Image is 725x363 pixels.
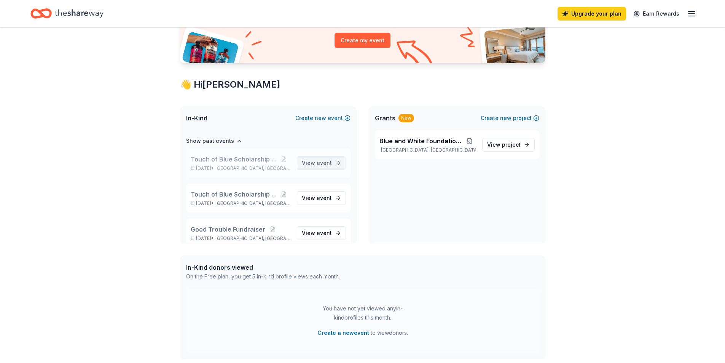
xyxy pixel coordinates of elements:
button: Createnewproject [481,114,539,123]
a: View project [482,138,535,152]
div: 👋 Hi [PERSON_NAME] [180,78,545,91]
span: View [302,229,332,238]
div: You have not yet viewed any in-kind profiles this month. [315,304,410,322]
p: [DATE] • [191,235,291,241]
span: to view donors . [317,328,408,337]
span: event [317,160,332,166]
div: New [398,114,414,122]
span: View [302,193,332,203]
span: new [500,114,511,123]
span: event [317,230,332,236]
span: Touch of Blue Scholarship Board [191,190,277,199]
a: Upgrade your plan [558,7,626,21]
h4: Show past events [186,136,234,146]
span: new [315,114,326,123]
span: [GEOGRAPHIC_DATA], [GEOGRAPHIC_DATA] [215,235,290,241]
p: [GEOGRAPHIC_DATA], [GEOGRAPHIC_DATA] [379,147,476,153]
span: [GEOGRAPHIC_DATA], [GEOGRAPHIC_DATA] [215,165,290,171]
button: Create a newevent [317,328,369,337]
span: Good Trouble Fundraiser [191,225,265,234]
p: [DATE] • [191,165,291,171]
span: View [302,158,332,168]
a: View event [297,226,346,240]
span: [GEOGRAPHIC_DATA], [GEOGRAPHIC_DATA] [215,200,290,206]
span: Blue and White Foundation [DATE] [379,136,464,146]
span: In-Kind [186,114,207,123]
span: View [487,140,521,149]
span: event [317,195,332,201]
button: Create my event [335,33,390,48]
div: In-Kind donors viewed [186,263,340,272]
a: Earn Rewards [629,7,684,21]
button: Show past events [186,136,242,146]
a: View event [297,191,346,205]
div: On the Free plan, you get 5 in-kind profile views each month. [186,272,340,281]
span: Grants [375,114,395,123]
img: Curvy arrow [397,40,435,69]
a: Home [30,5,104,22]
span: project [502,141,521,148]
button: Createnewevent [295,114,351,123]
p: [DATE] • [191,200,291,206]
span: Touch of Blue Scholarship Board [191,155,277,164]
a: View event [297,156,346,170]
